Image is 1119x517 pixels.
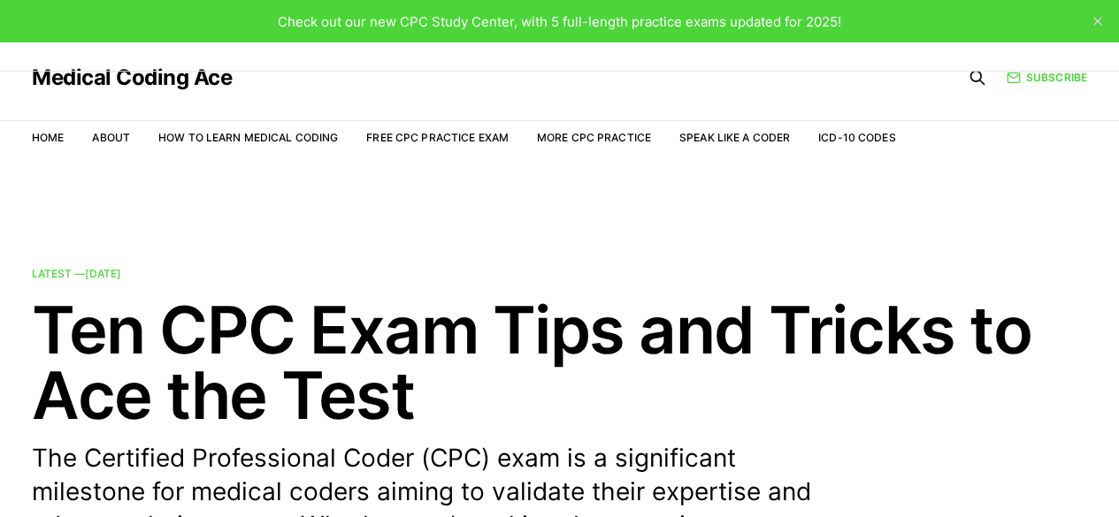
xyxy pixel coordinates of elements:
h2: Ten CPC Exam Tips and Tricks to Ace the Test [32,297,1087,428]
a: More CPC Practice [537,131,651,144]
button: close [1084,7,1112,35]
a: Speak Like a Coder [679,131,790,144]
a: About [92,131,130,144]
span: Latest — [32,267,121,280]
a: Home [32,131,64,144]
a: Subscribe [1007,69,1087,86]
a: Free CPC Practice Exam [366,131,509,144]
a: Medical Coding Ace [32,67,232,88]
a: ICD-10 Codes [818,131,895,144]
span: Check out our new CPC Study Center, with 5 full-length practice exams updated for 2025! [278,13,841,30]
time: [DATE] [85,267,121,280]
a: How to Learn Medical Coding [158,131,338,144]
